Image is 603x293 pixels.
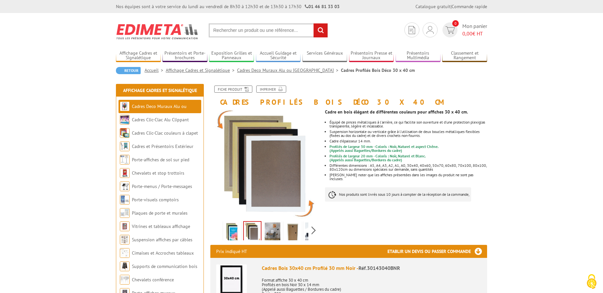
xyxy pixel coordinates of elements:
[132,263,197,269] a: Supports de communication bois
[120,168,130,178] img: Chevalets et stop trottoirs
[256,86,286,93] a: Imprimer
[120,208,130,218] img: Plaques de porte et murales
[224,222,240,243] img: cadre_bois_clic_clac_30x40_profiles_blanc.png
[132,117,189,123] a: Cadres Clic-Clac Alu Clippant
[166,67,237,73] a: Affichage Cadres et Signalétique
[583,273,600,290] img: Cookies (fenêtre modale)
[262,264,481,272] div: Cadres Bois 30x40 cm Profilé 30 mm Noir -
[132,237,192,243] a: Suspension affiches par câbles
[132,130,198,136] a: Cadres Clic-Clac couleurs à clapet
[120,103,187,123] a: Cadres Deco Muraux Alu ou [GEOGRAPHIC_DATA]
[120,195,130,205] img: Porte-visuels comptoirs
[132,277,174,283] a: Chevalets conférence
[132,170,184,176] a: Chevalets et stop trottoirs
[120,128,130,138] img: Cadres Clic-Clac couleurs à clapet
[314,23,328,37] input: rechercher
[120,248,130,258] img: Cimaises et Accroches tableaux
[311,225,317,236] span: Next
[244,222,261,242] img: cadre_bois_couleurs_blanc_noir_naturel_chene.jpg.png
[120,181,130,191] img: Porte-menus / Porte-messages
[358,265,400,271] span: Réf.30143040BNR
[120,275,130,285] img: Chevalets conférence
[349,50,394,61] a: Présentoirs Presse et Journaux
[209,23,328,37] input: Rechercher un produit ou une référence...
[305,222,321,243] img: cadre_bois_clic_clac_30x40.jpg
[415,4,451,9] a: Catalogue gratuit
[116,3,340,10] div: Nos équipes sont à votre service du lundi au vendredi de 8h30 à 12h30 et de 13h30 à 17h30
[209,50,254,61] a: Exposition Grilles et Panneaux
[341,67,415,73] li: Cadres Profilés Bois Déco 30 x 40 cm
[116,20,199,44] img: Edimeta
[256,50,301,61] a: Accueil Guidage et Sécurité
[396,50,441,61] a: Présentoirs Multimédia
[452,4,487,9] a: Commande rapide
[132,223,190,229] a: Vitrines et tableaux affichage
[302,50,347,61] a: Services Généraux
[330,130,487,138] li: Suspension horizontale ou verticale grâce à l'utilisation de deux boucles métalliques flexibles (...
[330,120,487,128] li: Équipé de pinces métalliques à l'arrière, ce qui facilite son ouverture et d'une protection plexi...
[441,22,487,37] a: devis rapide 0 Mon panier 0,00€ HT
[265,222,280,243] img: cadre_bois_paysage_profile.jpg
[387,245,487,258] h3: Etablir un devis ou passer commande
[116,67,141,74] a: Retour
[325,109,468,115] strong: Cadre en bois élégant de différentes couleurs pour affiches 30 x 40 cm.
[325,187,471,202] p: Nos produits sont livrés sous 10 jours à compter de la réception de la commande,
[462,22,487,37] span: Mon panier
[132,157,189,163] a: Porte-affiches de sol sur pied
[145,67,166,73] a: Accueil
[330,173,487,181] li: [PERSON_NAME] noter que les affiches présentées dans les images du produit ne sont pas incluses.
[216,245,247,258] p: Prix indiqué HT
[120,101,130,111] img: Cadres Deco Muraux Alu ou Bois
[210,109,320,219] img: cadre_bois_couleurs_blanc_noir_naturel_chene.jpg.png
[237,67,341,73] a: Cadres Deco Muraux Alu ou [GEOGRAPHIC_DATA]
[132,143,193,149] a: Cadres et Présentoirs Extérieur
[214,86,252,93] a: Fiche produit
[120,235,130,245] img: Suspension affiches par câbles
[580,271,603,293] button: Cookies (fenêtre modale)
[132,183,192,189] a: Porte-menus / Porte-messages
[452,20,459,27] span: 0
[330,144,439,149] font: Profilés de largeur 30 mm - Coloris : Noir, Naturel et aspect Chêne.
[415,3,487,10] div: |
[427,26,434,34] img: devis rapide
[120,155,130,165] img: Porte-affiches de sol sur pied
[120,261,130,271] img: Supports de communication bois
[285,222,301,243] img: cadre_chene_dos.jpg
[132,197,179,203] a: Porte-visuels comptoirs
[132,250,194,256] a: Cimaises et Accroches tableaux
[162,50,207,61] a: Présentoirs et Porte-brochures
[120,221,130,231] img: Vitrines et tableaux affichage
[123,87,197,93] a: Affichage Cadres et Signalétique
[330,153,426,158] font: Profilés de largeur 20 mm - Coloris : Noir, Naturel et Blanc.
[330,139,487,143] li: Cadre d'épaisseur 14 mm.
[305,4,340,9] strong: 01 46 81 33 03
[120,141,130,151] img: Cadres et Présentoirs Extérieur
[409,26,415,34] img: devis rapide
[132,210,188,216] a: Plaques de porte et murales
[330,153,426,162] font: (Appelés aussi Baguettes/Bordures du cadre)
[445,26,455,34] img: devis rapide
[462,30,487,37] span: € HT
[462,30,472,37] span: 0,00
[330,144,439,153] font: (Appelés aussi Baguettes/Bordures du cadre)
[330,164,487,171] li: Différentes dimensions : A5, A4, A3, A2, A1, A0, 30x40, 40x60, 50x70, 60x80, 70x100, 80x100, 80x1...
[442,50,487,61] a: Classement et Rangement
[116,50,161,61] a: Affichage Cadres et Signalétique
